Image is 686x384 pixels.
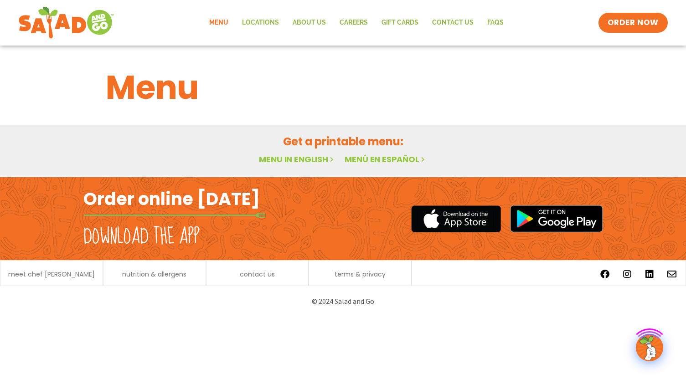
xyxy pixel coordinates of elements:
[18,5,114,41] img: new-SAG-logo-768×292
[88,295,598,307] p: © 2024 Salad and Go
[259,154,335,165] a: Menu in English
[286,12,333,33] a: About Us
[333,12,375,33] a: Careers
[608,17,659,28] span: ORDER NOW
[240,271,275,277] a: contact us
[202,12,235,33] a: Menu
[411,204,501,234] img: appstore
[83,188,260,210] h2: Order online [DATE]
[122,271,186,277] a: nutrition & allergens
[106,63,581,112] h1: Menu
[235,12,286,33] a: Locations
[83,224,200,250] h2: Download the app
[83,213,266,218] img: fork
[345,154,427,165] a: Menú en español
[202,12,511,33] nav: Menu
[106,133,581,149] h2: Get a printable menu:
[335,271,386,277] a: terms & privacy
[425,12,480,33] a: Contact Us
[375,12,425,33] a: GIFT CARDS
[598,13,668,33] a: ORDER NOW
[8,271,95,277] a: meet chef [PERSON_NAME]
[480,12,511,33] a: FAQs
[510,205,603,232] img: google_play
